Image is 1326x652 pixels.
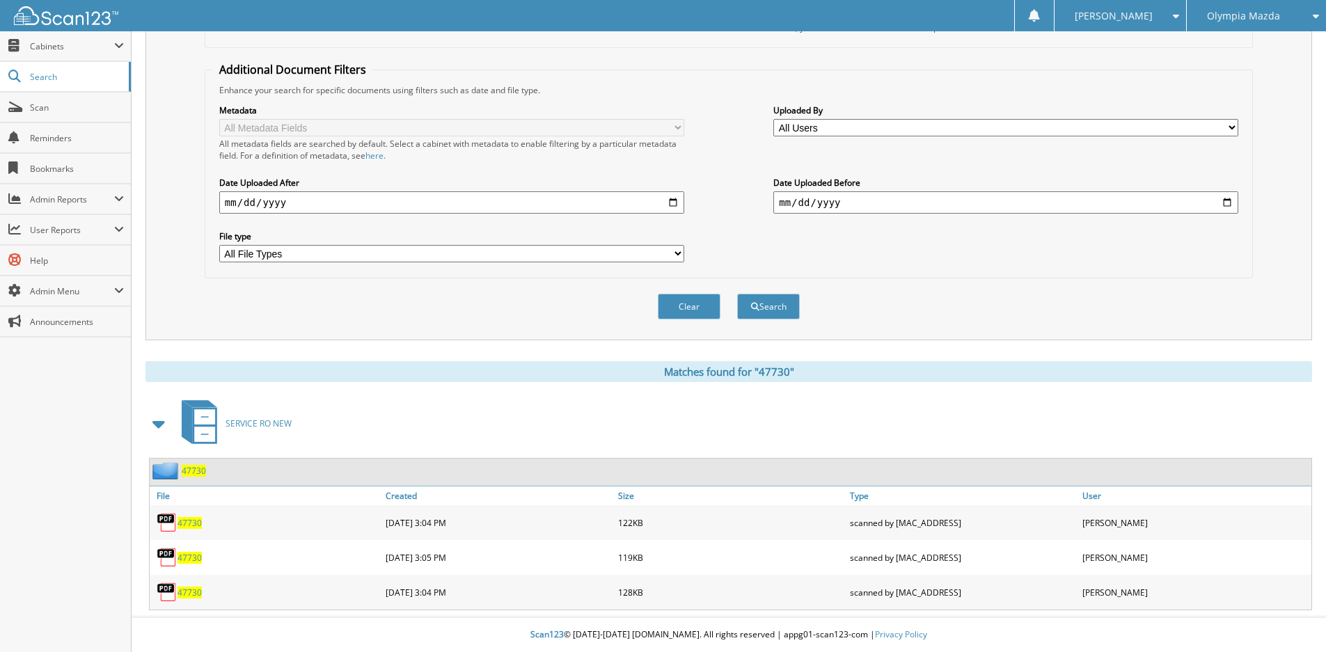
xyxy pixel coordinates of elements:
[132,618,1326,652] div: © [DATE]-[DATE] [DOMAIN_NAME]. All rights reserved | appg01-scan123-com |
[226,418,292,429] span: SERVICE RO NEW
[1079,486,1311,505] a: User
[30,163,124,175] span: Bookmarks
[773,191,1238,214] input: end
[145,361,1312,382] div: Matches found for "47730"
[212,84,1245,96] div: Enhance your search for specific documents using filters such as date and file type.
[177,552,202,564] a: 47730
[157,512,177,533] img: PDF.png
[152,462,182,479] img: folder2.png
[615,486,847,505] a: Size
[219,138,684,161] div: All metadata fields are searched by default. Select a cabinet with metadata to enable filtering b...
[219,104,684,116] label: Metadata
[219,177,684,189] label: Date Uploaded After
[30,132,124,144] span: Reminders
[530,628,564,640] span: Scan123
[846,509,1079,536] div: scanned by [MAC_ADDRESS]
[177,587,202,598] a: 47730
[382,578,615,606] div: [DATE] 3:04 PM
[30,255,124,267] span: Help
[14,6,118,25] img: scan123-logo-white.svg
[365,150,384,161] a: here
[773,177,1238,189] label: Date Uploaded Before
[219,191,684,214] input: start
[382,486,615,505] a: Created
[615,578,847,606] div: 128KB
[182,465,206,477] a: 47730
[382,509,615,536] div: [DATE] 3:04 PM
[30,40,114,52] span: Cabinets
[875,628,927,640] a: Privacy Policy
[1079,543,1311,571] div: [PERSON_NAME]
[150,486,382,505] a: File
[846,486,1079,505] a: Type
[219,230,684,242] label: File type
[615,509,847,536] div: 122KB
[157,547,177,568] img: PDF.png
[30,316,124,328] span: Announcements
[30,193,114,205] span: Admin Reports
[157,582,177,603] img: PDF.png
[177,517,202,529] a: 47730
[773,104,1238,116] label: Uploaded By
[737,294,800,319] button: Search
[1079,578,1311,606] div: [PERSON_NAME]
[212,62,373,77] legend: Additional Document Filters
[30,102,124,113] span: Scan
[30,285,114,297] span: Admin Menu
[658,294,720,319] button: Clear
[1207,12,1280,20] span: Olympia Mazda
[30,71,122,83] span: Search
[615,543,847,571] div: 119KB
[1256,585,1326,652] iframe: Chat Widget
[173,396,292,451] a: SERVICE RO NEW
[846,543,1079,571] div: scanned by [MAC_ADDRESS]
[1079,509,1311,536] div: [PERSON_NAME]
[846,578,1079,606] div: scanned by [MAC_ADDRESS]
[382,543,615,571] div: [DATE] 3:05 PM
[30,224,114,236] span: User Reports
[1075,12,1153,20] span: [PERSON_NAME]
